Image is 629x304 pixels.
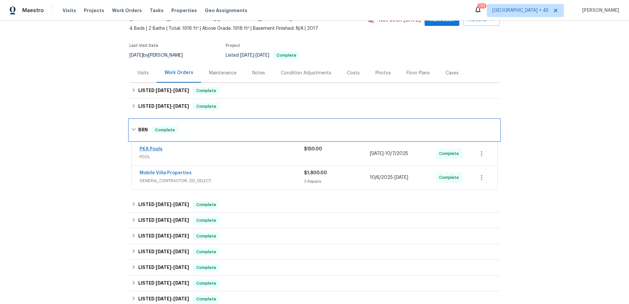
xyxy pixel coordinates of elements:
[140,147,162,151] a: PKA Pools
[194,87,219,94] span: Complete
[194,217,219,224] span: Complete
[171,7,197,14] span: Properties
[240,53,254,58] span: [DATE]
[138,126,148,134] h6: BRN
[173,202,189,207] span: [DATE]
[129,25,367,32] span: 4 Beds | 2 Baths | Total: 1918 ft² | Above Grade: 1918 ft² | Basement Finished: N/A | 2017
[252,70,265,76] div: Notes
[240,53,269,58] span: -
[138,103,189,110] h6: LISTED
[226,44,240,47] span: Project
[407,70,430,76] div: Floor Plans
[129,120,500,141] div: BRN Complete
[156,202,171,207] span: [DATE]
[446,70,459,76] div: Cases
[129,275,500,291] div: LISTED [DATE]-[DATE]Complete
[156,234,189,238] span: -
[156,265,189,270] span: -
[370,151,384,156] span: [DATE]
[194,249,219,255] span: Complete
[156,88,171,93] span: [DATE]
[173,88,189,93] span: [DATE]
[370,175,393,180] span: 10/6/2025
[140,171,192,175] a: Mobile Villa Properties
[304,178,370,185] div: 3 Repairs
[173,265,189,270] span: [DATE]
[84,7,104,14] span: Projects
[156,104,171,108] span: [DATE]
[209,70,237,76] div: Maintenance
[580,7,619,14] span: [PERSON_NAME]
[129,44,158,47] span: Last Visit Date
[138,201,189,209] h6: LISTED
[194,201,219,208] span: Complete
[156,281,171,285] span: [DATE]
[439,150,462,157] span: Complete
[156,265,171,270] span: [DATE]
[156,218,171,222] span: [DATE]
[281,70,331,76] div: Condition Adjustments
[194,233,219,239] span: Complete
[129,197,500,213] div: LISTED [DATE]-[DATE]Complete
[129,213,500,228] div: LISTED [DATE]-[DATE]Complete
[173,104,189,108] span: [DATE]
[194,280,219,287] span: Complete
[140,154,304,160] span: POOL
[256,53,269,58] span: [DATE]
[129,83,500,99] div: LISTED [DATE]-[DATE]Complete
[129,51,191,59] div: by [PERSON_NAME]
[63,7,76,14] span: Visits
[173,281,189,285] span: [DATE]
[370,150,408,157] span: -
[385,151,408,156] span: 10/7/2025
[164,69,193,76] div: Work Orders
[375,70,391,76] div: Photos
[129,260,500,275] div: LISTED [DATE]-[DATE]Complete
[304,147,322,151] span: $150.00
[156,104,189,108] span: -
[137,70,149,76] div: Visits
[394,175,408,180] span: [DATE]
[479,3,485,9] div: 733
[129,53,143,58] span: [DATE]
[194,103,219,110] span: Complete
[274,53,299,57] span: Complete
[150,8,163,13] span: Tasks
[129,244,500,260] div: LISTED [DATE]-[DATE]Complete
[138,264,189,272] h6: LISTED
[152,127,178,133] span: Complete
[156,88,189,93] span: -
[173,249,189,254] span: [DATE]
[156,296,171,301] span: [DATE]
[138,87,189,95] h6: LISTED
[304,171,327,175] span: $1,800.00
[138,295,189,303] h6: LISTED
[173,296,189,301] span: [DATE]
[156,296,189,301] span: -
[112,7,142,14] span: Work Orders
[156,249,171,254] span: [DATE]
[439,174,462,181] span: Complete
[138,279,189,287] h6: LISTED
[173,234,189,238] span: [DATE]
[138,232,189,240] h6: LISTED
[22,7,44,14] span: Maestro
[129,228,500,244] div: LISTED [DATE]-[DATE]Complete
[138,217,189,224] h6: LISTED
[156,281,189,285] span: -
[194,264,219,271] span: Complete
[156,234,171,238] span: [DATE]
[194,296,219,302] span: Complete
[173,218,189,222] span: [DATE]
[347,70,360,76] div: Costs
[492,7,549,14] span: [GEOGRAPHIC_DATA] + 45
[140,178,304,184] span: GENERAL_CONTRACTOR, OD_SELECT
[156,249,189,254] span: -
[156,218,189,222] span: -
[156,202,189,207] span: -
[129,99,500,114] div: LISTED [DATE]-[DATE]Complete
[205,7,247,14] span: Geo Assignments
[370,174,408,181] span: -
[226,53,300,58] span: Listed
[138,248,189,256] h6: LISTED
